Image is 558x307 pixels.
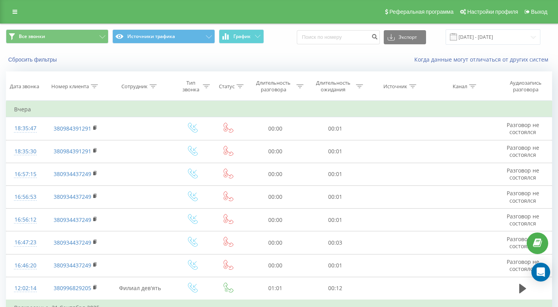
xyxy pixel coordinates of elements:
[246,163,305,185] td: 00:00
[389,9,453,15] span: Реферальная программа
[305,209,365,231] td: 00:01
[246,140,305,163] td: 00:00
[507,213,539,227] span: Разговор не состоялся
[54,170,91,178] a: 380934437249
[54,216,91,223] a: 380934437249
[531,9,547,15] span: Выход
[507,258,539,272] span: Разговор не состоялся
[14,121,36,136] div: 18:35:47
[233,34,251,39] span: График
[305,231,365,254] td: 00:03
[305,277,365,300] td: 00:12
[246,254,305,277] td: 00:00
[54,239,91,246] a: 380934437249
[10,83,39,90] div: Дата звонка
[54,284,91,292] a: 380996829205
[219,83,235,90] div: Статус
[246,185,305,208] td: 00:00
[6,102,552,117] td: Вчера
[6,56,61,63] button: Сбросить фильтры
[246,117,305,140] td: 00:00
[6,29,108,44] button: Все звонки
[14,144,36,159] div: 18:35:30
[384,30,426,44] button: Экспорт
[312,80,354,93] div: Длительность ожидания
[54,193,91,200] a: 380934437249
[531,263,550,282] div: Open Intercom Messenger
[453,83,467,90] div: Канал
[507,235,539,250] span: Разговор не состоялся
[507,167,539,181] span: Разговор не состоялся
[507,144,539,158] span: Разговор не состоялся
[297,30,380,44] input: Поиск по номеру
[305,117,365,140] td: 00:01
[107,277,173,300] td: Филиал дев'ять
[14,167,36,182] div: 16:57:15
[54,262,91,269] a: 380934437249
[467,9,518,15] span: Настройки профиля
[305,140,365,163] td: 00:01
[246,231,305,254] td: 00:00
[219,29,264,44] button: График
[181,80,201,93] div: Тип звонка
[14,212,36,227] div: 16:56:12
[507,121,539,136] span: Разговор не состоялся
[305,254,365,277] td: 00:01
[14,235,36,250] div: 16:47:23
[54,125,91,132] a: 380984391291
[502,80,550,93] div: Аудиозапись разговора
[121,83,148,90] div: Сотрудник
[19,33,45,40] span: Все звонки
[414,56,552,63] a: Когда данные могут отличаться от других систем
[14,189,36,205] div: 16:56:53
[305,185,365,208] td: 00:01
[14,281,36,296] div: 12:02:14
[54,147,91,155] a: 380984391291
[383,83,407,90] div: Источник
[112,29,215,44] button: Источники трафика
[246,209,305,231] td: 00:00
[51,83,89,90] div: Номер клиента
[507,189,539,204] span: Разговор не состоялся
[305,163,365,185] td: 00:01
[14,258,36,273] div: 16:46:20
[253,80,294,93] div: Длительность разговора
[246,277,305,300] td: 01:01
